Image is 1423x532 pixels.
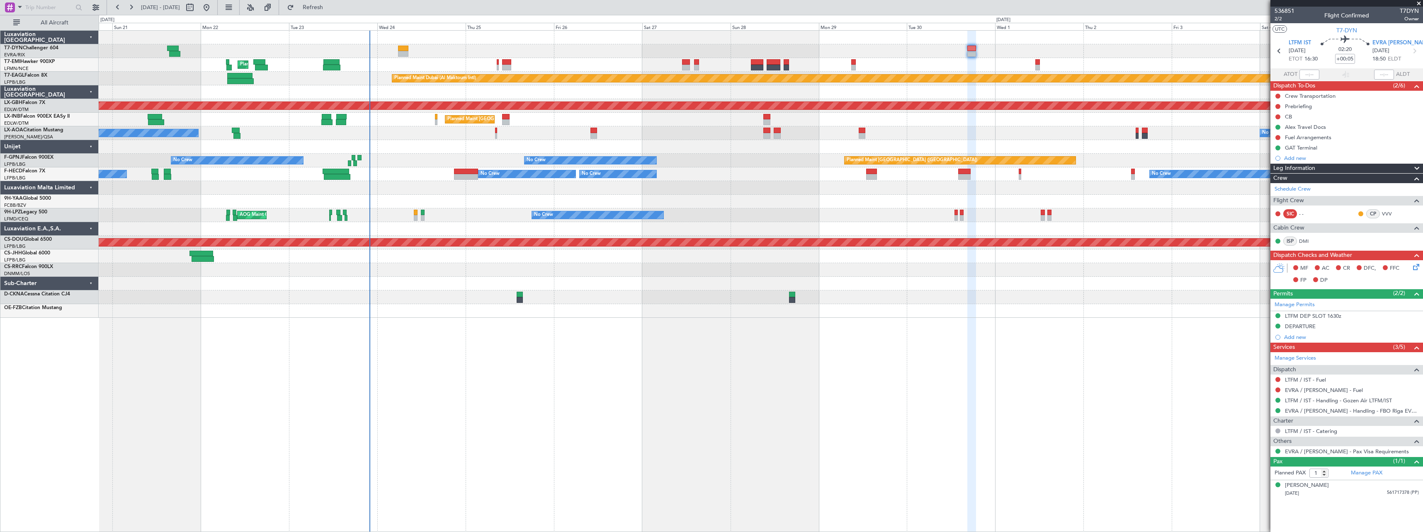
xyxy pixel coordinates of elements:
div: Flight Confirmed [1324,11,1369,20]
div: Planned Maint [GEOGRAPHIC_DATA] ([GEOGRAPHIC_DATA]) [847,154,977,167]
div: GAT Terminal [1285,144,1317,151]
div: No Crew [481,168,500,180]
div: Add new [1284,155,1419,162]
span: Pax [1273,457,1282,467]
div: [DATE] [996,17,1010,24]
a: EVRA / [PERSON_NAME] - Handling - FBO Riga EVRA / [PERSON_NAME] [1285,407,1419,414]
span: FFC [1390,264,1399,273]
button: All Aircraft [9,16,90,29]
span: CS-DOU [4,237,24,242]
a: FCBB/BZV [4,202,26,208]
a: LFPB/LBG [4,175,26,181]
a: Manage Services [1275,354,1316,363]
div: Crew Transportation [1285,92,1336,99]
div: Planned Maint [GEOGRAPHIC_DATA] ([GEOGRAPHIC_DATA]) [447,113,578,126]
a: Schedule Crew [1275,185,1311,193]
div: Sat 4 [1260,23,1348,30]
div: Sun 28 [731,23,819,30]
a: LTFM / IST - Fuel [1285,376,1326,383]
span: (2/6) [1393,81,1405,90]
span: (1/1) [1393,457,1405,465]
a: EVRA / [PERSON_NAME] - Pax Visa Requirements [1285,448,1409,455]
div: Mon 29 [819,23,907,30]
span: T7-EMI [4,59,20,64]
span: T7-EAGL [4,73,24,78]
a: EVRA/RIX [4,52,25,58]
a: LFPB/LBG [4,79,26,85]
a: DNMM/LOS [4,271,30,277]
span: (2/2) [1393,289,1405,297]
div: Fri 26 [554,23,642,30]
span: LTFM IST [1289,39,1311,47]
a: LFMD/CEQ [4,216,28,222]
span: ALDT [1396,70,1410,79]
div: Prebriefing [1285,103,1312,110]
div: ISP [1283,237,1297,246]
a: 9H-YAAGlobal 5000 [4,196,51,201]
span: Refresh [296,5,330,10]
span: 2/2 [1275,15,1294,22]
div: Fri 3 [1172,23,1260,30]
div: AOG Maint Cannes (Mandelieu) [240,209,306,221]
div: No Crew Antwerp ([GEOGRAPHIC_DATA]) [1262,127,1352,139]
span: Owner [1400,15,1419,22]
a: EDLW/DTM [4,120,29,126]
a: CS-JHHGlobal 6000 [4,251,50,256]
span: Leg Information [1273,164,1315,173]
span: Services [1273,343,1295,352]
a: Manage PAX [1351,469,1382,477]
a: LX-INBFalcon 900EX EASy II [4,114,70,119]
a: LTFM / IST - Catering [1285,428,1337,435]
div: Planned Maint [GEOGRAPHIC_DATA] [240,58,319,71]
a: DMI [1299,237,1318,245]
input: --:-- [1299,70,1319,80]
a: EDLW/DTM [4,106,29,113]
span: 536851 [1275,7,1294,15]
a: VVV [1382,210,1401,218]
span: OE-FZB [4,305,22,310]
div: Tue 23 [289,23,377,30]
div: DEPARTURE [1285,323,1316,330]
span: Others [1273,437,1292,446]
div: Sat 27 [642,23,731,30]
input: Trip Number [25,1,73,14]
span: ELDT [1388,55,1401,63]
span: 9H-LPZ [4,210,21,215]
span: 18:50 [1372,55,1386,63]
span: [DATE] - [DATE] [141,4,180,11]
span: T7DYN [1400,7,1419,15]
div: [PERSON_NAME] [1285,481,1329,490]
span: ETOT [1289,55,1302,63]
a: 9H-LPZLegacy 500 [4,210,47,215]
a: LX-AOACitation Mustang [4,128,63,133]
div: No Crew [582,168,601,180]
div: No Crew [173,154,192,167]
span: T7-DYN [4,46,23,51]
span: Permits [1273,289,1293,299]
a: Manage Permits [1275,301,1315,309]
span: All Aircraft [22,20,87,26]
span: [DATE] [1372,47,1389,55]
div: Thu 2 [1083,23,1172,30]
a: [PERSON_NAME]/QSA [4,134,53,140]
div: Wed 1 [995,23,1083,30]
a: LFMN/NCE [4,65,29,72]
a: CS-RRCFalcon 900LX [4,264,53,269]
div: Wed 24 [377,23,466,30]
div: No Crew [527,154,546,167]
span: DFC, [1364,264,1376,273]
div: Tue 30 [907,23,995,30]
span: CS-RRC [4,264,22,269]
span: CS-JHH [4,251,22,256]
a: OE-FZBCitation Mustang [4,305,62,310]
a: F-HECDFalcon 7X [4,169,45,174]
span: Crew [1273,174,1287,183]
span: AC [1322,264,1329,273]
div: No Crew [1152,168,1171,180]
span: F-HECD [4,169,22,174]
span: LX-INB [4,114,20,119]
label: Planned PAX [1275,469,1306,477]
span: Dispatch To-Dos [1273,81,1315,91]
span: 16:30 [1304,55,1318,63]
span: FP [1300,276,1306,285]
